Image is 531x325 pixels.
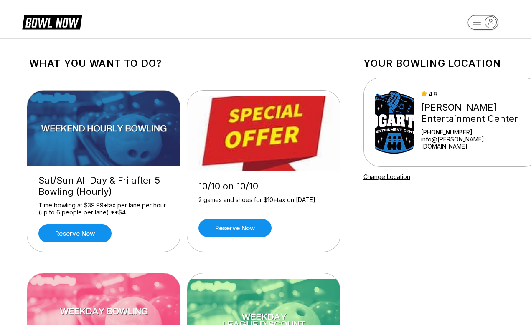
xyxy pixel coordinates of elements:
[27,91,181,166] img: Sat/Sun All Day & Fri after 5 Bowling (Hourly)
[421,136,530,150] a: info@[PERSON_NAME]...[DOMAIN_NAME]
[363,173,410,180] a: Change Location
[187,96,341,171] img: 10/10 on 10/10
[198,219,272,237] a: Reserve now
[38,224,112,242] a: Reserve now
[29,58,338,69] h1: What you want to do?
[198,196,329,211] div: 2 games and shoes for $10+tax on [DATE]
[38,202,169,216] div: Time bowling at $39.99+tax per lane per hour (up to 6 people per lane) **$4 ...
[198,181,329,192] div: 10/10 on 10/10
[421,128,530,136] div: [PHONE_NUMBER]
[421,91,530,98] div: 4.8
[375,91,414,154] img: Bogart's Entertainment Center
[38,175,169,197] div: Sat/Sun All Day & Fri after 5 Bowling (Hourly)
[421,102,530,124] div: [PERSON_NAME] Entertainment Center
